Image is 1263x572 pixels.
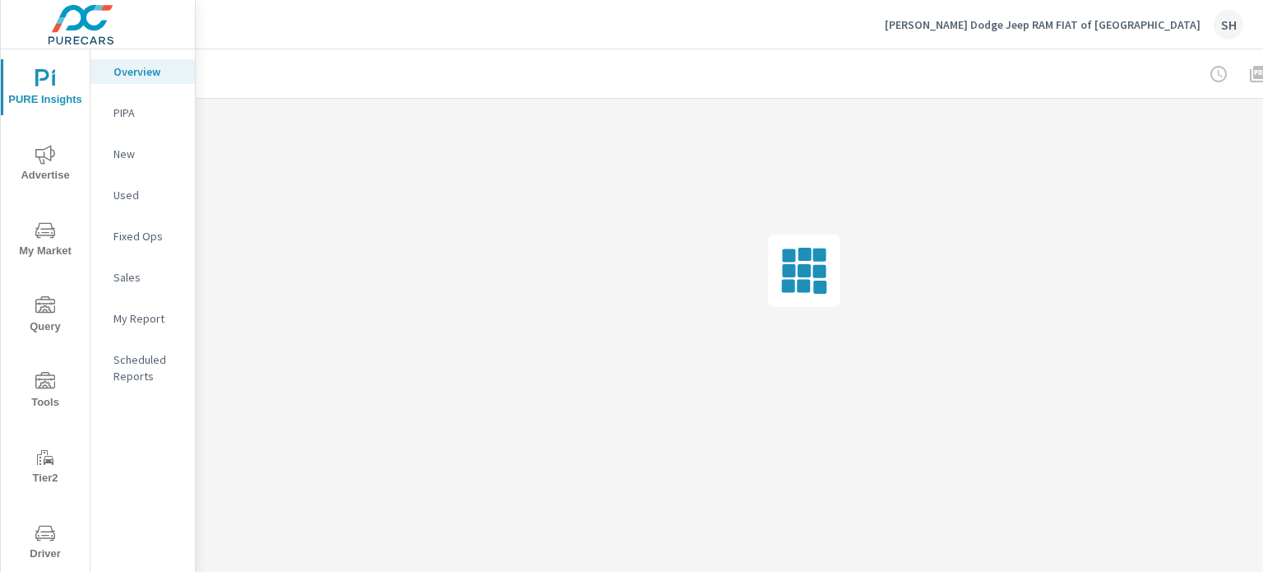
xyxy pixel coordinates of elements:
[113,310,182,327] p: My Report
[113,351,182,384] p: Scheduled Reports
[90,142,195,166] div: New
[6,448,85,488] span: Tier2
[90,347,195,388] div: Scheduled Reports
[90,306,195,331] div: My Report
[885,17,1201,32] p: [PERSON_NAME] Dodge Jeep RAM FIAT of [GEOGRAPHIC_DATA]
[113,63,182,80] p: Overview
[113,146,182,162] p: New
[113,187,182,203] p: Used
[6,145,85,185] span: Advertise
[113,105,182,121] p: PIPA
[90,100,195,125] div: PIPA
[113,228,182,244] p: Fixed Ops
[6,221,85,261] span: My Market
[6,523,85,564] span: Driver
[6,69,85,109] span: PURE Insights
[90,59,195,84] div: Overview
[90,183,195,207] div: Used
[6,372,85,412] span: Tools
[90,224,195,249] div: Fixed Ops
[113,269,182,286] p: Sales
[90,265,195,290] div: Sales
[6,296,85,337] span: Query
[1214,10,1243,40] div: SH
